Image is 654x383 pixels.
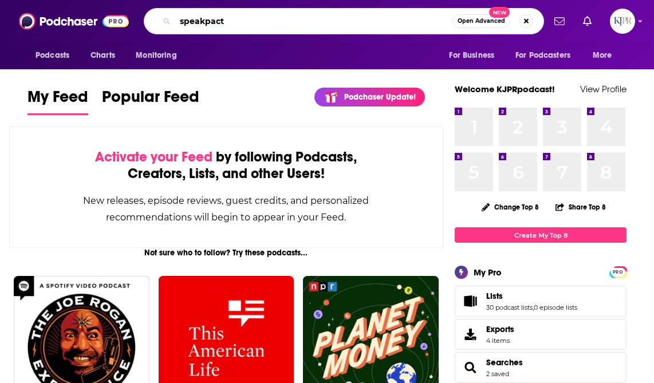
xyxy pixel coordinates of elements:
[593,48,612,64] span: More
[128,45,191,66] button: open menu
[555,196,606,218] button: Share Top 8
[455,319,627,350] a: Exports
[534,303,577,311] a: 0 episode lists
[486,303,533,311] a: 30 podcast lists
[486,291,577,301] a: Lists
[611,267,625,276] a: PRO
[474,267,502,278] div: My Pro
[610,9,635,34] img: User Profile
[344,92,416,102] p: Podchaser Update!
[486,357,523,368] a: Searches
[27,87,88,115] a: My Feed
[136,48,176,64] span: Monitoring
[455,84,555,94] a: Welcome KJPRpodcast!
[67,192,385,226] div: New releases, episode reviews, guest credits, and personalized recommendations will begin to appe...
[36,48,69,64] span: Podcasts
[455,352,627,383] span: Searches
[83,45,122,66] a: Charts
[580,84,627,94] a: View Profile
[459,360,482,376] a: Searches
[9,248,443,258] div: Not sure who to follow? Try these podcasts...
[27,45,84,66] button: open menu
[550,11,569,31] a: Show notifications dropdown
[486,337,514,345] span: 4 items
[102,87,199,115] a: Popular Feed
[455,227,627,243] a: Create My Top 8
[455,286,627,317] span: Lists
[610,9,635,34] button: Show profile menu
[489,7,510,18] span: New
[486,324,514,334] span: Exports
[610,9,635,34] span: Logged in as KJPRpodcast
[27,87,88,113] span: My Feed
[67,149,385,182] div: by following Podcasts, Creators, Lists, and other Users!
[459,326,482,342] span: Exports
[90,48,115,64] span: Charts
[515,48,570,64] span: For Podcasters
[611,268,625,277] span: PRO
[533,303,534,311] span: ,
[459,293,482,309] a: Lists
[486,291,503,301] span: Lists
[144,8,544,34] div: Search podcasts, credits, & more...
[486,370,509,378] a: 2 saved
[578,11,596,31] a: Show notifications dropdown
[102,87,199,113] span: Popular Feed
[475,200,546,214] button: Change Top 8
[95,148,212,165] span: Activate your Feed
[175,12,452,30] input: Search podcasts, credits, & more...
[449,48,494,64] span: For Business
[585,45,627,66] button: open menu
[508,45,587,66] button: open menu
[458,18,505,24] span: Open Advanced
[19,10,129,32] img: Podchaser - Follow, Share and Rate Podcasts
[441,45,509,66] button: open menu
[452,14,510,28] button: Open AdvancedNew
